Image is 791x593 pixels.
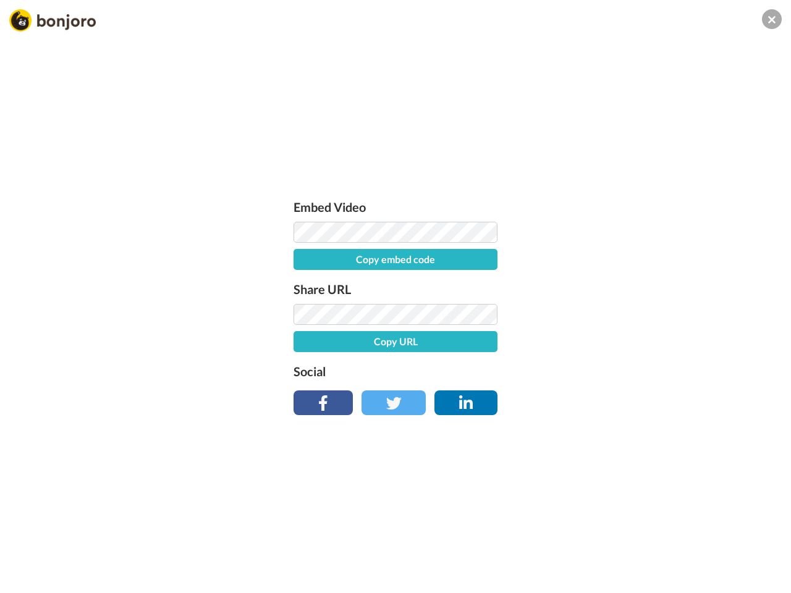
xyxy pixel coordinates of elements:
[294,279,497,299] label: Share URL
[294,197,497,217] label: Embed Video
[294,361,497,381] label: Social
[9,9,96,32] img: Bonjoro Logo
[294,331,497,352] button: Copy URL
[294,249,497,270] button: Copy embed code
